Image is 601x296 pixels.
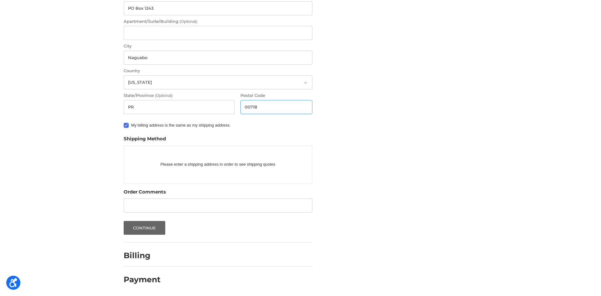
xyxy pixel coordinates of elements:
h2: Payment [124,275,161,284]
legend: Order Comments [124,188,166,198]
label: City [124,43,312,49]
label: State/Province [124,93,234,99]
h2: Billing [124,251,160,260]
label: Postal Code [240,93,312,99]
legend: Shipping Method [124,135,166,145]
label: Country [124,68,312,74]
small: (Optional) [155,93,173,98]
p: Please enter a shipping address in order to see shipping quotes [124,158,312,170]
button: Continue [124,221,166,235]
label: My billing address is the same as my shipping address. [124,123,312,128]
input: Select a state [124,100,234,114]
label: Apartment/Suite/Building [124,18,312,25]
small: (Optional) [180,19,198,24]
